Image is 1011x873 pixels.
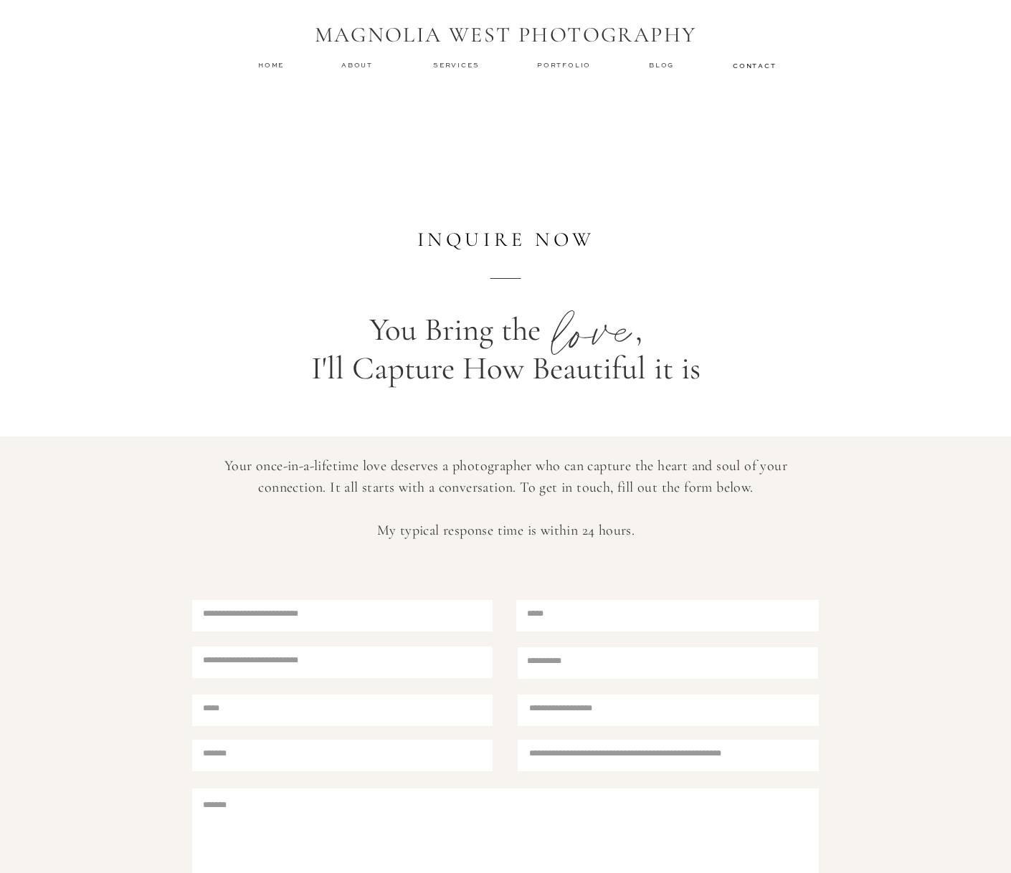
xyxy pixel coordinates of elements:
[649,60,678,70] a: Blog
[537,60,594,70] a: Portfolio
[733,61,774,70] a: contact
[258,60,285,70] a: home
[397,228,615,252] h2: inquire now
[549,279,644,370] p: love
[189,455,822,533] p: Your once-in-a-lifetime love deserves a photographer who can capture the heart and soul of your c...
[153,310,858,399] p: You Bring the , I'll Capture How Beautiful it is
[433,60,481,70] a: services
[341,60,377,70] a: about
[305,22,706,49] h1: MAGNOLIA WEST PHOTOGRAPHY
